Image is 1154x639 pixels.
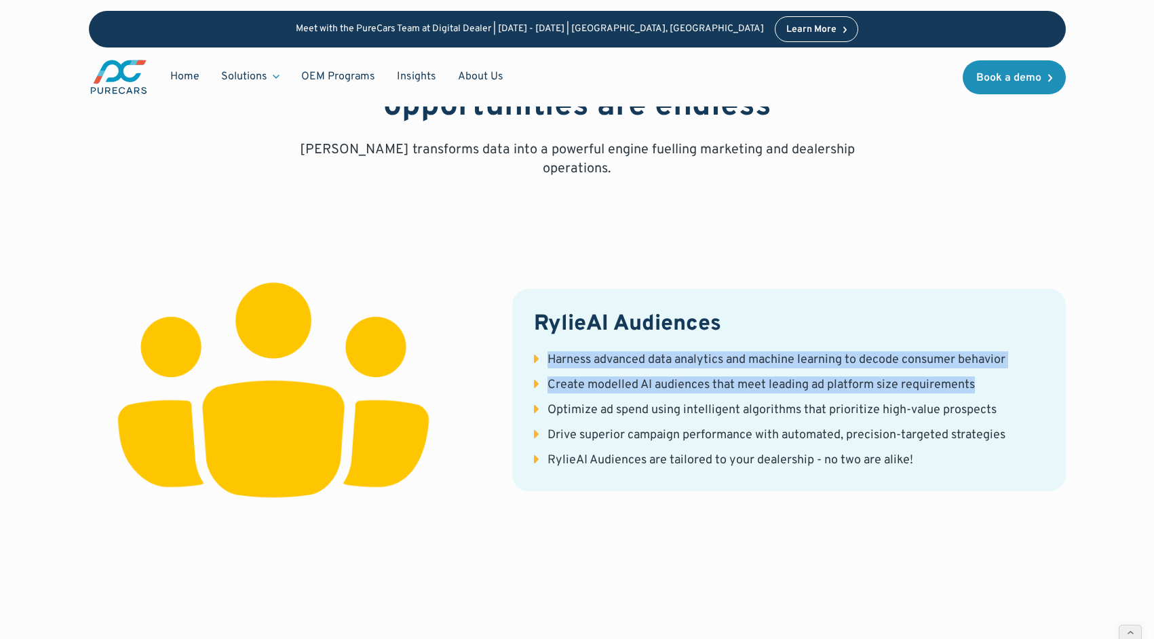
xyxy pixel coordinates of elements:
[210,64,290,90] div: Solutions
[534,311,1044,339] h3: RylieAI Audiences
[295,140,860,178] p: [PERSON_NAME] transforms data into a powerful engine fuelling marketing and dealership operations.
[547,376,975,393] div: Create modelled AI audiences that meet leading ad platform size requirements
[976,73,1041,83] div: Book a demo
[547,427,1005,444] div: Drive superior campaign performance with automated, precision-targeted strategies
[775,16,859,42] a: Learn More
[547,402,997,419] div: Optimize ad spend using intelligent algorithms that prioritize high-value prospects
[89,206,458,575] img: vehicle assessment illustration
[89,58,149,96] a: main
[89,58,149,96] img: purecars logo
[547,351,1005,368] div: Harness advanced data analytics and machine learning to decode consumer behavior
[386,64,447,90] a: Insights
[296,24,764,35] p: Meet with the PureCars Team at Digital Dealer | [DATE] - [DATE] | [GEOGRAPHIC_DATA], [GEOGRAPHIC_...
[290,64,386,90] a: OEM Programs
[221,69,267,84] div: Solutions
[159,64,210,90] a: Home
[447,64,514,90] a: About Us
[786,25,836,35] div: Learn More
[963,60,1066,94] a: Book a demo
[547,452,913,469] div: RylieAI Audiences are tailored to your dealership - no two are alike!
